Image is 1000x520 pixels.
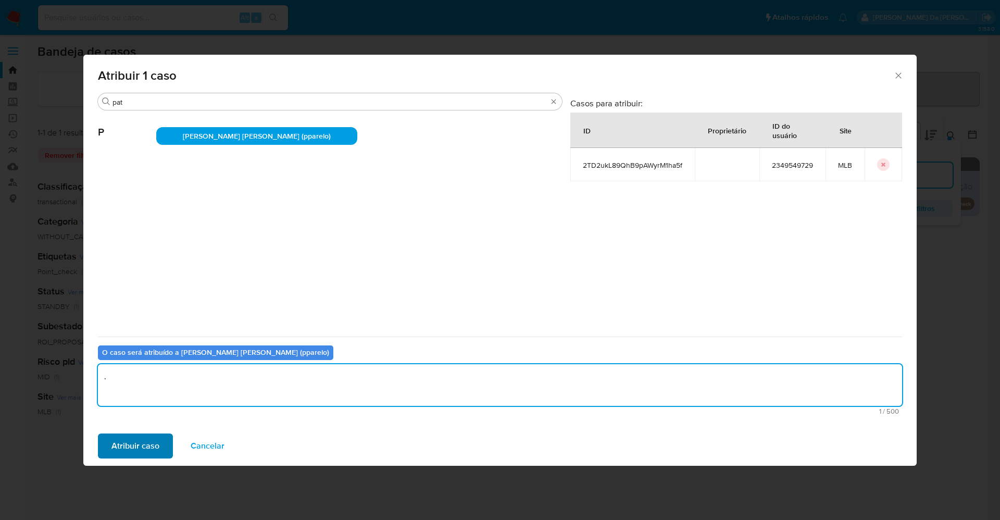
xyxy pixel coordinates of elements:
[83,55,917,466] div: assign-modal
[98,364,902,406] textarea: .
[827,118,864,143] div: Site
[113,97,547,107] input: Analista de pesquisa
[98,434,173,459] button: Atribuir caso
[98,110,156,139] span: P
[98,69,893,82] span: Atribuir 1 caso
[177,434,238,459] button: Cancelar
[570,98,902,108] h3: Casos para atribuir:
[877,158,890,171] button: icon-button
[549,97,558,106] button: Apagar busca
[571,118,603,143] div: ID
[111,435,159,457] span: Atribuir caso
[102,347,329,357] b: O caso será atribuído a [PERSON_NAME] [PERSON_NAME] (pparelo)
[183,131,331,141] span: [PERSON_NAME] [PERSON_NAME] (pparelo)
[772,160,813,170] span: 2349549729
[838,160,852,170] span: MLB
[695,118,759,143] div: Proprietário
[583,160,682,170] span: 2TD2ukL89QhB9pAWyrM1ha5f
[760,113,825,147] div: ID do usuário
[893,70,903,80] button: Fechar a janela
[102,97,110,106] button: Procurar
[156,127,357,145] div: [PERSON_NAME] [PERSON_NAME] (pparelo)
[101,408,899,415] span: Máximo de 500 caracteres
[191,435,224,457] span: Cancelar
